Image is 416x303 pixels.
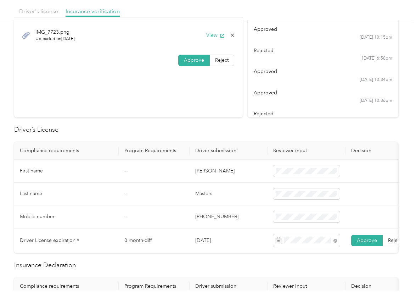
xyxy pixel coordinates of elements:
[119,277,190,295] th: Program Requirements
[20,168,43,174] span: First name
[190,160,268,183] td: [PERSON_NAME]
[254,89,392,97] div: approved
[254,110,392,117] div: rejected
[268,277,345,295] th: Reviewer input
[19,8,58,15] span: Driver's license
[66,8,120,15] span: Insurance verification
[190,205,268,228] td: [PHONE_NUMBER]
[20,191,42,197] span: Last name
[14,260,398,270] h2: Insurance Declaration
[119,183,190,206] td: -
[357,237,377,243] span: Approve
[206,32,225,39] button: View
[20,237,79,243] span: Driver License expiration *
[119,142,190,160] th: Program Requirements
[254,47,392,54] div: rejected
[376,263,416,303] iframe: Everlance-gr Chat Button Frame
[14,160,119,183] td: First name
[14,205,119,228] td: Mobile number
[362,55,392,62] time: [DATE] 6:58pm
[14,277,119,295] th: Compliance requirements
[14,125,398,134] h2: Driver’s License
[14,228,119,253] td: Driver License expiration *
[184,57,204,63] span: Approve
[254,68,392,75] div: approved
[190,142,268,160] th: Driver submission
[35,36,75,42] span: Uploaded on [DATE]
[360,34,392,41] time: [DATE] 10:15pm
[190,277,268,295] th: Driver submission
[388,237,401,243] span: Reject
[360,98,392,104] time: [DATE] 10:36pm
[35,28,75,36] span: IMG_7723.png
[190,228,268,253] td: [DATE]
[360,77,392,83] time: [DATE] 10:34pm
[14,142,119,160] th: Compliance requirements
[119,160,190,183] td: -
[215,57,229,63] span: Reject
[254,26,392,33] div: approved
[119,228,190,253] td: 0 month-diff
[20,214,55,220] span: Mobile number
[268,142,345,160] th: Reviewer input
[119,205,190,228] td: -
[14,183,119,206] td: Last name
[190,183,268,206] td: Masters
